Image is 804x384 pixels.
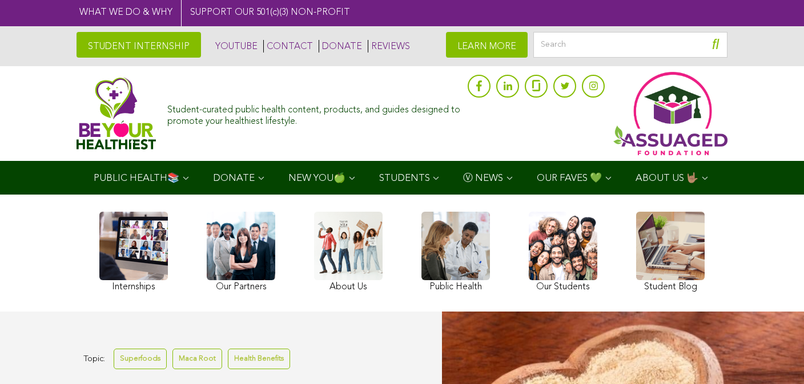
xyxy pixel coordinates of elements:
[77,77,156,149] img: Assuaged
[83,351,105,367] span: Topic:
[613,72,727,155] img: Assuaged App
[228,349,290,369] a: Health Benefits
[213,173,255,183] span: DONATE
[463,173,503,183] span: Ⓥ NEWS
[167,99,462,127] div: Student-curated public health content, products, and guides designed to promote your healthiest l...
[368,40,410,52] a: REVIEWS
[212,40,258,52] a: YOUTUBE
[533,32,727,58] input: Search
[77,161,727,195] div: Navigation Menu
[446,32,528,58] a: LEARN MORE
[747,329,804,384] iframe: Chat Widget
[94,173,179,183] span: PUBLIC HEALTH📚
[288,173,345,183] span: NEW YOU🍏
[77,32,201,58] a: STUDENT INTERNSHIP
[114,349,167,369] a: Superfoods
[263,40,313,52] a: CONTACT
[319,40,362,52] a: DONATE
[636,173,698,183] span: ABOUT US 🤟🏽
[532,80,540,91] img: glassdoor
[537,173,602,183] span: OUR FAVES 💚
[379,173,430,183] span: STUDENTS
[172,349,222,369] a: Maca Root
